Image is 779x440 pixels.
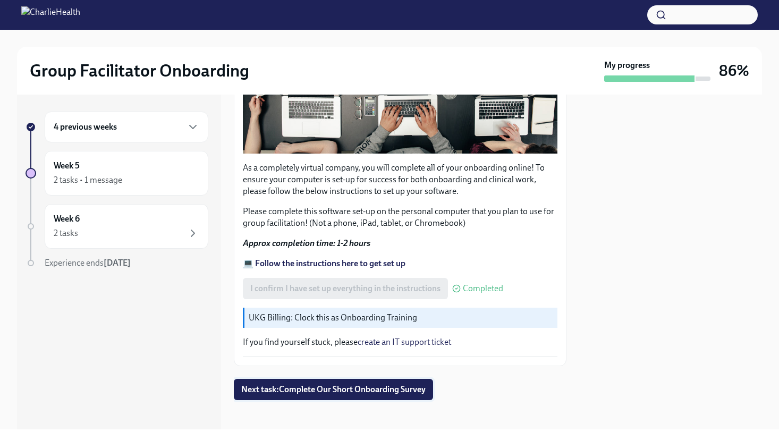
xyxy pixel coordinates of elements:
[45,258,131,268] span: Experience ends
[54,174,122,186] div: 2 tasks • 1 message
[243,336,557,348] p: If you find yourself stuck, please
[21,6,80,23] img: CharlieHealth
[45,112,208,142] div: 4 previous weeks
[26,151,208,196] a: Week 52 tasks • 1 message
[249,312,553,324] p: UKG Billing: Clock this as Onboarding Training
[104,258,131,268] strong: [DATE]
[54,213,80,225] h6: Week 6
[54,160,80,172] h6: Week 5
[54,227,78,239] div: 2 tasks
[26,204,208,249] a: Week 62 tasks
[604,60,650,71] strong: My progress
[243,206,557,229] p: Please complete this software set-up on the personal computer that you plan to use for group faci...
[243,162,557,197] p: As a completely virtual company, you will complete all of your onboarding online! To ensure your ...
[241,384,426,395] span: Next task : Complete Our Short Onboarding Survey
[54,121,117,133] h6: 4 previous weeks
[243,238,370,248] strong: Approx completion time: 1-2 hours
[30,60,249,81] h2: Group Facilitator Onboarding
[358,337,451,347] a: create an IT support ticket
[463,284,503,293] span: Completed
[234,379,433,400] button: Next task:Complete Our Short Onboarding Survey
[719,61,749,80] h3: 86%
[243,258,405,268] a: 💻 Follow the instructions here to get set up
